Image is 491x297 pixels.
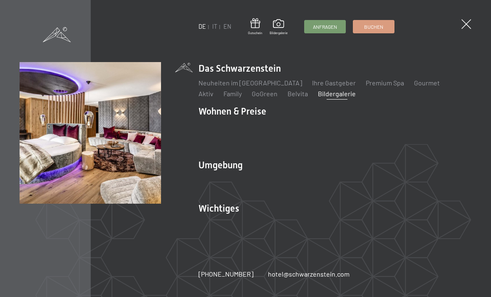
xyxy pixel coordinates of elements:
a: EN [223,23,231,30]
a: Premium Spa [366,79,404,87]
a: DE [198,23,206,30]
a: IT [212,23,217,30]
a: Anfragen [305,20,345,33]
span: [PHONE_NUMBER] [198,270,253,278]
span: Anfragen [313,23,337,30]
a: hotel@schwarzenstein.com [268,270,350,279]
a: Ihre Gastgeber [312,79,356,87]
a: Aktiv [198,90,213,97]
span: Bildergalerie [270,31,288,35]
a: Buchen [353,20,394,33]
a: Belvita [288,90,308,97]
a: Neuheiten im [GEOGRAPHIC_DATA] [198,79,302,87]
span: Gutschein [248,31,262,35]
a: [PHONE_NUMBER] [198,270,253,279]
a: Gourmet [414,79,440,87]
a: Family [223,90,242,97]
a: Gutschein [248,18,262,35]
a: GoGreen [252,90,278,97]
a: Bildergalerie [270,19,288,35]
span: Buchen [364,23,383,30]
a: Bildergalerie [318,90,356,97]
